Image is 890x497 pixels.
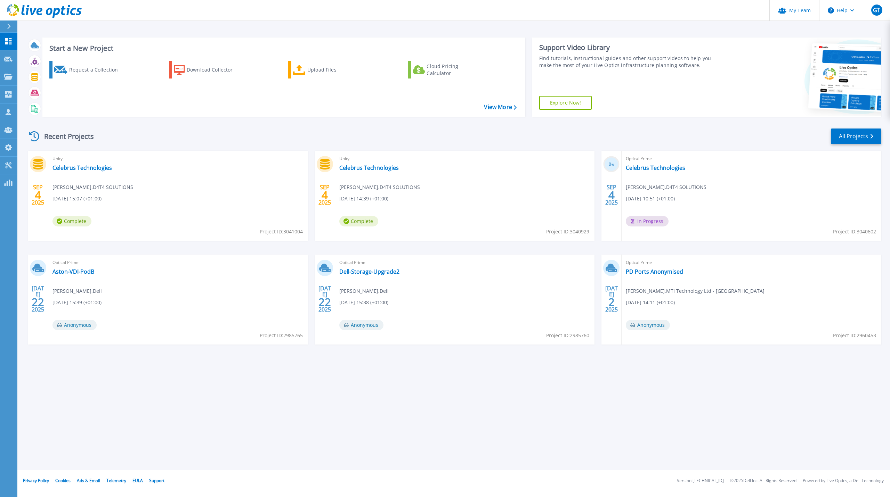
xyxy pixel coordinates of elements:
[52,216,91,226] span: Complete
[546,332,589,339] span: Project ID: 2985760
[52,287,102,295] span: [PERSON_NAME] , Dell
[626,155,877,163] span: Optical Prime
[408,61,485,78] a: Cloud Pricing Calculator
[31,182,44,208] div: SEP 2025
[612,163,614,166] span: %
[339,195,388,202] span: [DATE] 14:39 (+01:00)
[831,129,881,144] a: All Projects
[169,61,246,78] a: Download Collector
[52,320,97,330] span: Anonymous
[803,479,884,483] li: Powered by Live Optics, a Dell Technology
[626,216,669,226] span: In Progress
[339,268,399,275] a: Dell-Storage-Upgrade2
[260,228,303,235] span: Project ID: 3041004
[605,182,618,208] div: SEP 2025
[626,195,675,202] span: [DATE] 10:51 (+01:00)
[605,286,618,312] div: [DATE] 2025
[52,268,94,275] a: Aston-VDI-PodB
[339,287,389,295] span: [PERSON_NAME] , Dell
[539,43,720,52] div: Support Video Library
[132,478,143,483] a: EULA
[35,192,41,198] span: 4
[339,183,420,191] span: [PERSON_NAME] , D4T4 SOLUTIONS
[339,259,591,266] span: Optical Prime
[339,320,383,330] span: Anonymous
[626,259,877,266] span: Optical Prime
[833,332,876,339] span: Project ID: 2960453
[626,287,764,295] span: [PERSON_NAME] , MTI Technology Ltd - [GEOGRAPHIC_DATA]
[106,478,126,483] a: Telemetry
[23,478,49,483] a: Privacy Policy
[52,299,102,306] span: [DATE] 15:39 (+01:00)
[49,44,516,52] h3: Start a New Project
[307,63,363,77] div: Upload Files
[833,228,876,235] span: Project ID: 3040602
[318,286,331,312] div: [DATE] 2025
[52,259,304,266] span: Optical Prime
[873,7,880,13] span: GT
[288,61,366,78] a: Upload Files
[730,479,796,483] li: © 2025 Dell Inc. All Rights Reserved
[339,164,399,171] a: Celebrus Technologies
[626,164,685,171] a: Celebrus Technologies
[339,299,388,306] span: [DATE] 15:38 (+01:00)
[677,479,724,483] li: Version: [TECHNICAL_ID]
[49,61,127,78] a: Request a Collection
[260,332,303,339] span: Project ID: 2985765
[608,192,615,198] span: 4
[52,195,102,202] span: [DATE] 15:07 (+01:00)
[318,182,331,208] div: SEP 2025
[149,478,164,483] a: Support
[539,96,592,110] a: Explore Now!
[339,216,378,226] span: Complete
[31,286,44,312] div: [DATE] 2025
[626,320,670,330] span: Anonymous
[77,478,100,483] a: Ads & Email
[52,155,304,163] span: Unity
[27,128,103,145] div: Recent Projects
[69,63,125,77] div: Request a Collection
[187,63,242,77] div: Download Collector
[427,63,482,77] div: Cloud Pricing Calculator
[322,192,328,198] span: 4
[339,155,591,163] span: Unity
[608,299,615,305] span: 2
[52,183,133,191] span: [PERSON_NAME] , D4T4 SOLUTIONS
[546,228,589,235] span: Project ID: 3040929
[55,478,71,483] a: Cookies
[626,268,683,275] a: PD Ports Anonymised
[484,104,516,110] a: View More
[603,160,620,168] h3: 0
[52,164,112,171] a: Celebrus Technologies
[626,183,706,191] span: [PERSON_NAME] , D4T4 SOLUTIONS
[32,299,44,305] span: 22
[626,299,675,306] span: [DATE] 14:11 (+01:00)
[318,299,331,305] span: 22
[539,55,720,69] div: Find tutorials, instructional guides and other support videos to help you make the most of your L...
